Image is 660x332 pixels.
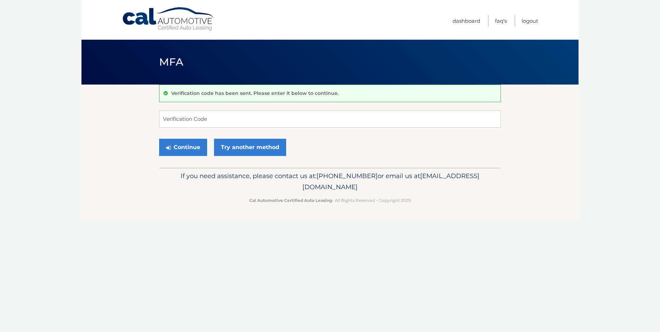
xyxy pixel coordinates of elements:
button: Continue [159,139,207,156]
p: - All Rights Reserved - Copyright 2025 [164,197,496,204]
strong: Cal Automotive Certified Auto Leasing [249,198,332,203]
a: Dashboard [453,15,480,27]
a: Cal Automotive [122,7,215,31]
p: Verification code has been sent. Please enter it below to continue. [171,90,339,96]
p: If you need assistance, please contact us at: or email us at [164,170,496,193]
a: Logout [522,15,538,27]
input: Verification Code [159,110,501,128]
span: [PHONE_NUMBER] [317,172,378,180]
a: Try another method [214,139,286,156]
a: FAQ's [495,15,507,27]
span: MFA [159,56,183,68]
span: [EMAIL_ADDRESS][DOMAIN_NAME] [302,172,479,191]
